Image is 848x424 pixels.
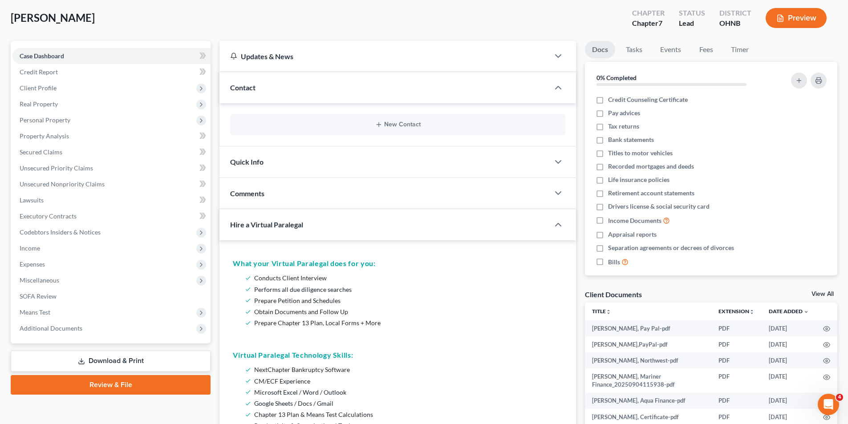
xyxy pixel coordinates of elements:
[230,83,256,92] span: Contact
[592,308,611,315] a: Titleunfold_more
[585,393,711,409] td: [PERSON_NAME], Aqua Finance-pdf
[711,352,762,368] td: PDF
[237,121,558,128] button: New Contact
[20,148,62,156] span: Secured Claims
[12,176,211,192] a: Unsecured Nonpriority Claims
[769,308,809,315] a: Date Added expand_more
[11,11,95,24] span: [PERSON_NAME]
[254,376,559,387] li: CM/ECF Experience
[679,18,705,28] div: Lead
[608,258,620,267] span: Bills
[762,336,816,352] td: [DATE]
[20,244,40,252] span: Income
[20,260,45,268] span: Expenses
[836,394,843,401] span: 4
[254,317,559,328] li: Prepare Chapter 13 Plan, Local Forms + More
[233,258,563,269] h5: What your Virtual Paralegal does for you:
[20,292,57,300] span: SOFA Review
[653,41,688,58] a: Events
[12,48,211,64] a: Case Dashboard
[724,41,756,58] a: Timer
[254,295,559,306] li: Prepare Petition and Schedules
[608,162,694,171] span: Recorded mortgages and deeds
[254,364,559,375] li: NextChapter Bankruptcy Software
[20,132,69,140] span: Property Analysis
[20,276,59,284] span: Miscellaneous
[20,308,50,316] span: Means Test
[608,122,639,131] span: Tax returns
[20,228,101,236] span: Codebtors Insiders & Notices
[711,368,762,393] td: PDF
[585,320,711,336] td: [PERSON_NAME], Pay Pal-pdf
[230,189,264,198] span: Comments
[230,220,303,229] span: Hire a Virtual Paralegal
[254,387,559,398] li: Microsoft Excel / Word / Outlook
[254,398,559,409] li: Google Sheets / Docs / Gmail
[585,336,711,352] td: [PERSON_NAME],PayPal-pdf
[766,8,827,28] button: Preview
[679,8,705,18] div: Status
[749,309,755,315] i: unfold_more
[12,160,211,176] a: Unsecured Priority Claims
[230,157,264,166] span: Quick Info
[608,230,657,239] span: Appraisal reports
[20,116,70,124] span: Personal Property
[718,308,755,315] a: Extensionunfold_more
[608,149,673,157] span: Titles to motor vehicles
[254,409,559,420] li: Chapter 13 Plan & Means Test Calculations
[762,393,816,409] td: [DATE]
[12,208,211,224] a: Executory Contracts
[711,336,762,352] td: PDF
[692,41,720,58] a: Fees
[711,320,762,336] td: PDF
[20,68,58,76] span: Credit Report
[233,350,563,360] h5: Virtual Paralegal Technology Skills:
[606,309,611,315] i: unfold_more
[608,135,654,144] span: Bank statements
[254,306,559,317] li: Obtain Documents and Follow Up
[585,368,711,393] td: [PERSON_NAME], Mariner Finance_20250904115938-pdf
[585,41,615,58] a: Docs
[762,320,816,336] td: [DATE]
[711,393,762,409] td: PDF
[596,74,637,81] strong: 0% Completed
[608,243,734,252] span: Separation agreements or decrees of divorces
[12,64,211,80] a: Credit Report
[608,109,640,117] span: Pay advices
[11,375,211,395] a: Review & File
[254,284,559,295] li: Performs all due diligence searches
[608,95,688,104] span: Credit Counseling Certificate
[12,192,211,208] a: Lawsuits
[608,189,694,198] span: Retirement account statements
[11,351,211,372] a: Download & Print
[719,8,751,18] div: District
[12,288,211,304] a: SOFA Review
[632,18,665,28] div: Chapter
[585,290,642,299] div: Client Documents
[762,352,816,368] td: [DATE]
[719,18,751,28] div: OHNB
[803,309,809,315] i: expand_more
[811,291,834,297] a: View All
[20,52,64,60] span: Case Dashboard
[608,202,710,211] span: Drivers license & social security card
[20,180,105,188] span: Unsecured Nonpriority Claims
[254,272,559,283] li: Conducts Client Interview
[608,216,661,225] span: Income Documents
[20,324,82,332] span: Additional Documents
[619,41,649,58] a: Tasks
[20,196,44,204] span: Lawsuits
[20,84,57,92] span: Client Profile
[12,128,211,144] a: Property Analysis
[818,394,839,415] iframe: Intercom live chat
[608,175,669,184] span: Life insurance policies
[230,52,539,61] div: Updates & News
[632,8,665,18] div: Chapter
[762,368,816,393] td: [DATE]
[12,144,211,160] a: Secured Claims
[658,19,662,27] span: 7
[585,352,711,368] td: [PERSON_NAME], Northwest-pdf
[20,212,77,220] span: Executory Contracts
[20,164,93,172] span: Unsecured Priority Claims
[20,100,58,108] span: Real Property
